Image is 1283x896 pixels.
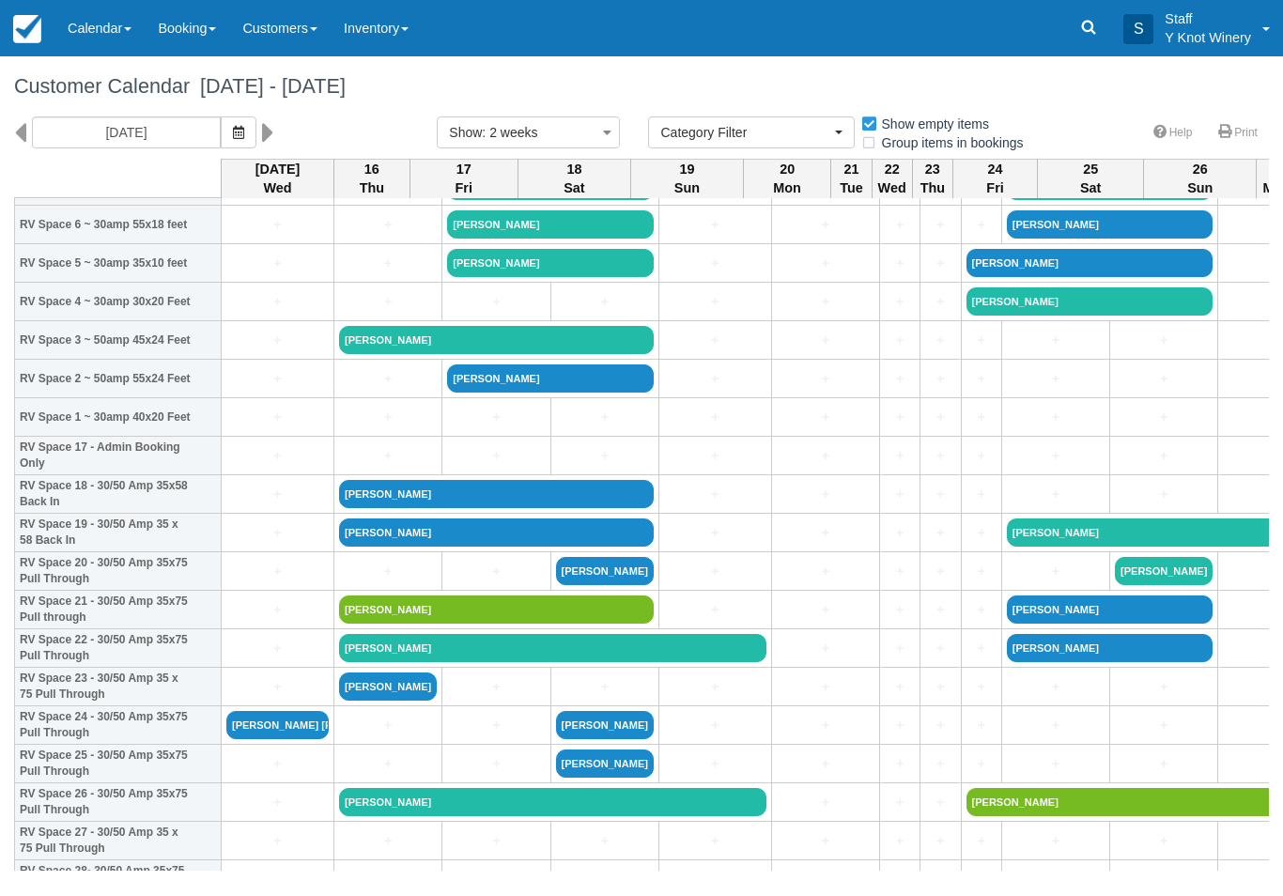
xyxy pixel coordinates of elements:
a: + [447,408,545,427]
th: 18 Sat [518,159,630,198]
th: 22 Wed [872,159,912,198]
a: + [885,485,915,504]
a: [PERSON_NAME] [1007,210,1213,239]
a: + [664,215,766,235]
th: RV Space 21 - 30/50 Amp 35x75 Pull through [15,591,222,629]
a: + [226,254,329,273]
a: + [966,485,997,504]
a: + [664,870,766,889]
a: + [664,754,766,774]
a: + [226,331,329,350]
a: + [664,600,766,620]
a: + [339,254,437,273]
a: [PERSON_NAME] [556,711,654,739]
a: + [885,408,915,427]
a: + [777,408,874,427]
a: + [925,485,955,504]
a: + [226,639,329,658]
a: + [966,831,997,851]
img: checkfront-main-nav-mini-logo.png [13,15,41,43]
a: + [777,716,874,735]
a: + [777,793,874,812]
th: RV Space 26 - 30/50 Amp 35x75 Pull Through [15,783,222,822]
a: + [556,292,654,312]
a: [PERSON_NAME] [339,326,654,354]
th: RV Space 1 ~ 30amp 40x20 Feet [15,398,222,437]
a: + [664,408,766,427]
a: + [925,831,955,851]
a: + [885,292,915,312]
a: + [966,331,997,350]
a: [PERSON_NAME] [339,518,654,547]
a: + [339,754,437,774]
a: + [664,716,766,735]
th: 19 Sun [630,159,743,198]
a: + [226,523,329,543]
a: + [556,831,654,851]
a: + [1007,408,1105,427]
button: Category Filter [648,116,855,148]
a: + [1007,870,1105,889]
a: + [664,523,766,543]
a: + [1007,485,1105,504]
a: + [777,485,874,504]
a: + [226,408,329,427]
a: + [339,870,437,889]
th: [DATE] Wed [222,159,334,198]
a: + [777,600,874,620]
a: + [1007,331,1105,350]
a: + [1007,446,1105,466]
a: + [1007,754,1105,774]
a: + [885,331,915,350]
a: [PERSON_NAME] [339,634,766,662]
th: 25 Sat [1038,159,1144,198]
a: + [777,215,874,235]
a: + [339,446,437,466]
th: RV Space 24 - 30/50 Amp 35x75 Pull Through [15,706,222,745]
a: + [556,870,654,889]
a: + [1007,369,1105,389]
button: Show: 2 weeks [437,116,620,148]
a: + [966,523,997,543]
a: + [777,446,874,466]
a: + [1115,870,1213,889]
a: + [226,292,329,312]
th: 16 Thu [334,159,410,198]
a: [PERSON_NAME] [447,210,654,239]
a: + [447,562,545,581]
a: + [1007,677,1105,697]
a: + [664,254,766,273]
a: + [966,677,997,697]
a: + [339,292,437,312]
a: + [339,369,437,389]
a: [PERSON_NAME] [447,249,654,277]
th: RV Space 17 - Admin Booking Only [15,437,222,475]
a: + [925,446,955,466]
a: [PERSON_NAME] [1007,595,1213,624]
a: + [339,831,437,851]
a: + [1115,446,1213,466]
a: [PERSON_NAME] [339,672,437,701]
a: + [925,870,955,889]
a: + [447,870,545,889]
a: + [966,716,997,735]
a: + [664,485,766,504]
a: + [226,677,329,697]
th: 20 Mon [743,159,830,198]
th: RV Space 18 - 30/50 Amp 35x58 Back In [15,475,222,514]
a: + [1007,831,1105,851]
a: + [1115,716,1213,735]
a: + [885,369,915,389]
a: + [664,677,766,697]
a: + [777,254,874,273]
a: + [885,215,915,235]
a: [PERSON_NAME] [556,557,654,585]
th: 21 Tue [831,159,872,198]
a: + [925,716,955,735]
a: + [925,793,955,812]
a: [PERSON_NAME] [339,480,654,508]
span: : 2 weeks [482,125,537,140]
a: Print [1207,119,1269,147]
a: + [226,215,329,235]
a: + [777,754,874,774]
